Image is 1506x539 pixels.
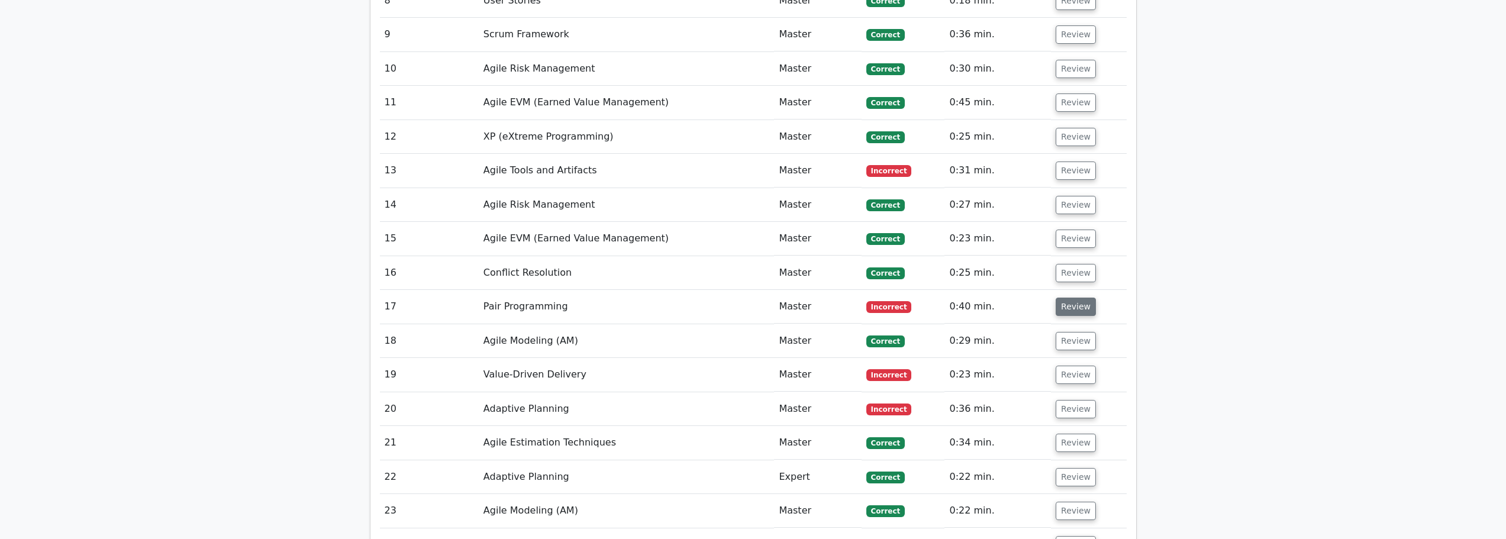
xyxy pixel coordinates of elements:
[380,358,479,392] td: 19
[1056,128,1096,146] button: Review
[479,358,775,392] td: Value-Driven Delivery
[944,154,1051,188] td: 0:31 min.
[866,29,905,41] span: Correct
[774,120,861,154] td: Master
[380,290,479,324] td: 17
[944,256,1051,290] td: 0:25 min.
[866,267,905,279] span: Correct
[866,437,905,449] span: Correct
[866,404,912,415] span: Incorrect
[1056,298,1096,316] button: Review
[1056,366,1096,384] button: Review
[774,18,861,51] td: Master
[944,188,1051,222] td: 0:27 min.
[1056,93,1096,112] button: Review
[479,86,775,120] td: Agile EVM (Earned Value Management)
[944,426,1051,460] td: 0:34 min.
[479,222,775,256] td: Agile EVM (Earned Value Management)
[1056,400,1096,418] button: Review
[774,324,861,358] td: Master
[774,494,861,528] td: Master
[866,369,912,381] span: Incorrect
[774,358,861,392] td: Master
[774,52,861,86] td: Master
[866,301,912,313] span: Incorrect
[944,494,1051,528] td: 0:22 min.
[380,460,479,494] td: 22
[479,460,775,494] td: Adaptive Planning
[774,188,861,222] td: Master
[866,131,905,143] span: Correct
[380,154,479,188] td: 13
[479,52,775,86] td: Agile Risk Management
[866,199,905,211] span: Correct
[1056,230,1096,248] button: Review
[774,426,861,460] td: Master
[774,256,861,290] td: Master
[479,426,775,460] td: Agile Estimation Techniques
[774,392,861,426] td: Master
[866,233,905,245] span: Correct
[866,505,905,517] span: Correct
[866,165,912,177] span: Incorrect
[1056,332,1096,350] button: Review
[479,290,775,324] td: Pair Programming
[774,460,861,494] td: Expert
[479,188,775,222] td: Agile Risk Management
[944,392,1051,426] td: 0:36 min.
[774,154,861,188] td: Master
[380,120,479,154] td: 12
[944,52,1051,86] td: 0:30 min.
[866,97,905,109] span: Correct
[479,18,775,51] td: Scrum Framework
[380,86,479,120] td: 11
[866,472,905,483] span: Correct
[1056,502,1096,520] button: Review
[1056,468,1096,486] button: Review
[944,86,1051,120] td: 0:45 min.
[380,222,479,256] td: 15
[866,63,905,75] span: Correct
[479,154,775,188] td: Agile Tools and Artifacts
[944,120,1051,154] td: 0:25 min.
[380,256,479,290] td: 16
[479,494,775,528] td: Agile Modeling (AM)
[380,18,479,51] td: 9
[479,256,775,290] td: Conflict Resolution
[380,494,479,528] td: 23
[1056,25,1096,44] button: Review
[1056,60,1096,78] button: Review
[1056,264,1096,282] button: Review
[944,324,1051,358] td: 0:29 min.
[479,392,775,426] td: Adaptive Planning
[380,392,479,426] td: 20
[944,18,1051,51] td: 0:36 min.
[479,324,775,358] td: Agile Modeling (AM)
[1056,434,1096,452] button: Review
[380,426,479,460] td: 21
[1056,196,1096,214] button: Review
[380,324,479,358] td: 18
[774,86,861,120] td: Master
[944,222,1051,256] td: 0:23 min.
[380,188,479,222] td: 14
[774,222,861,256] td: Master
[479,120,775,154] td: XP (eXtreme Programming)
[774,290,861,324] td: Master
[1056,162,1096,180] button: Review
[380,52,479,86] td: 10
[944,290,1051,324] td: 0:40 min.
[866,335,905,347] span: Correct
[944,358,1051,392] td: 0:23 min.
[944,460,1051,494] td: 0:22 min.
